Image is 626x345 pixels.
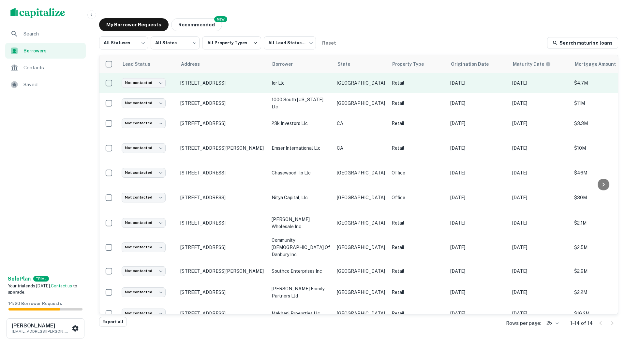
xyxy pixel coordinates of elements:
[180,310,265,316] p: [STREET_ADDRESS]
[180,80,265,86] p: [STREET_ADDRESS]
[512,79,568,87] p: [DATE]
[512,145,568,152] p: [DATE]
[337,79,385,87] p: [GEOGRAPHIC_DATA]
[5,60,86,76] a: Contacts
[272,120,330,127] p: 23k investors llc
[512,268,568,275] p: [DATE]
[99,34,148,51] div: All Statuses
[337,244,385,251] p: [GEOGRAPHIC_DATA]
[122,98,166,108] div: Not contacted
[337,219,385,227] p: [GEOGRAPHIC_DATA]
[512,289,568,296] p: [DATE]
[7,318,84,338] button: [PERSON_NAME][EMAIL_ADDRESS][PERSON_NAME][DOMAIN_NAME]
[512,169,568,176] p: [DATE]
[450,310,506,317] p: [DATE]
[513,61,544,68] h6: Maturity Date
[23,81,82,89] span: Saved
[512,219,568,227] p: [DATE]
[450,268,506,275] p: [DATE]
[334,55,388,73] th: State
[544,318,560,328] div: 25
[388,55,447,73] th: Property Type
[570,319,593,327] p: 1–14 of 14
[451,60,497,68] span: Origination Date
[181,60,208,68] span: Address
[547,37,618,49] a: Search maturing loans
[51,283,72,288] a: Contact us
[450,219,506,227] p: [DATE]
[8,301,62,306] span: 14 / 20 Borrower Requests
[23,30,82,38] span: Search
[122,78,166,88] div: Not contacted
[8,283,77,295] span: Your trial ends [DATE]. to upgrade.
[392,289,444,296] p: Retail
[575,60,624,68] span: Mortgage Amount
[180,170,265,176] p: [STREET_ADDRESS]
[214,16,227,22] div: NEW
[180,195,265,200] p: [STREET_ADDRESS]
[319,36,339,49] button: Reset
[8,275,31,283] a: SoloPlan
[272,237,330,258] p: community [DEMOGRAPHIC_DATA] of danbury inc
[272,310,330,317] p: makhani proeprties llc
[122,118,166,128] div: Not contacted
[337,60,359,68] span: State
[593,293,626,324] iframe: Chat Widget
[180,145,265,151] p: [STREET_ADDRESS][PERSON_NAME]
[450,145,506,152] p: [DATE]
[450,194,506,201] p: [DATE]
[392,79,444,87] p: Retail
[180,268,265,274] p: [STREET_ADDRESS][PERSON_NAME]
[99,317,127,327] button: Export all
[450,100,506,107] p: [DATE]
[122,309,166,318] div: Not contacted
[23,47,82,54] span: Borrowers
[180,289,265,295] p: [STREET_ADDRESS]
[392,268,444,275] p: Retail
[122,168,166,177] div: Not contacted
[392,244,444,251] p: Retail
[5,77,86,92] a: Saved
[180,100,265,106] p: [STREET_ADDRESS]
[450,79,506,87] p: [DATE]
[10,8,65,18] img: capitalize-logo.png
[392,219,444,227] p: Retail
[513,61,559,68] span: Maturity dates displayed may be estimated. Please contact the lender for the most accurate maturi...
[392,194,444,201] p: Office
[272,96,330,110] p: 1000 south [US_STATE] llc
[450,120,506,127] p: [DATE]
[23,64,82,72] span: Contacts
[5,43,86,59] a: Borrowers
[122,242,166,252] div: Not contacted
[447,55,509,73] th: Origination Date
[506,319,541,327] p: Rows per page:
[177,55,268,73] th: Address
[513,61,551,68] div: Maturity dates displayed may be estimated. Please contact the lender for the most accurate maturi...
[12,323,70,328] h6: [PERSON_NAME]
[512,244,568,251] p: [DATE]
[392,120,444,127] p: Retail
[337,100,385,107] p: [GEOGRAPHIC_DATA]
[268,55,334,73] th: Borrower
[337,145,385,152] p: CA
[392,60,432,68] span: Property Type
[151,34,200,51] div: All States
[5,26,86,42] div: Search
[122,143,166,153] div: Not contacted
[392,145,444,152] p: Retail
[264,34,316,51] div: All Lead Statuses
[512,100,568,107] p: [DATE]
[180,120,265,126] p: [STREET_ADDRESS]
[392,310,444,317] p: Retail
[450,289,506,296] p: [DATE]
[122,287,166,297] div: Not contacted
[122,266,166,276] div: Not contacted
[272,60,301,68] span: Borrower
[272,268,330,275] p: southco enterprises inc
[272,285,330,299] p: [PERSON_NAME] family partners ltd
[272,194,330,201] p: nitya capital, llc
[337,120,385,127] p: CA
